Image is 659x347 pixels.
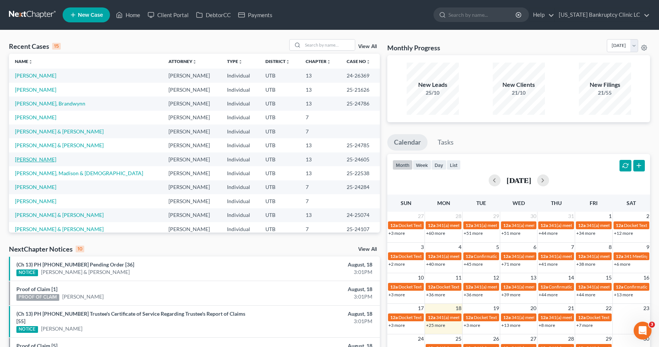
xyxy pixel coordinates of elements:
a: [PERSON_NAME] [15,114,56,120]
span: 3 [649,322,655,328]
td: UTB [259,222,300,236]
td: Individual [221,124,259,138]
a: [PERSON_NAME] & [PERSON_NAME] [15,128,104,135]
a: Nameunfold_more [15,59,33,64]
span: Sun [401,200,412,206]
a: Case Nounfold_more [347,59,371,64]
span: 18 [455,304,462,313]
span: 12a [616,253,623,259]
td: 25-24284 [341,180,380,194]
i: unfold_more [286,60,290,64]
a: +36 more [464,292,483,297]
span: 341(a) meeting for [PERSON_NAME] [436,253,508,259]
a: +51 more [501,230,520,236]
span: Confirmation Hearing for [PERSON_NAME] [549,284,634,290]
a: Client Portal [144,8,192,22]
span: 12a [503,315,511,320]
td: [PERSON_NAME] [163,111,221,124]
span: 12a [428,253,435,259]
a: +12 more [614,230,633,236]
td: 7 [300,222,341,236]
td: [PERSON_NAME] [163,194,221,208]
span: 7 [570,243,575,252]
td: 13 [300,69,341,82]
a: +60 more [426,230,445,236]
a: Districtunfold_more [265,59,290,64]
td: [PERSON_NAME] [163,97,221,110]
span: 341(a) meeting for [DEMOGRAPHIC_DATA][PERSON_NAME] [474,284,595,290]
span: 12a [578,253,586,259]
a: +34 more [576,230,595,236]
td: Individual [221,83,259,97]
span: New Case [78,12,103,18]
span: 27 [417,212,425,221]
span: Confirmation Hearing for [PERSON_NAME] [474,253,559,259]
td: 25-21626 [341,83,380,97]
span: 21 [567,304,575,313]
span: 12a [578,315,586,320]
div: New Leads [407,81,459,89]
a: [PERSON_NAME] [15,156,56,163]
span: 12a [390,253,398,259]
span: 25 [455,334,462,343]
td: UTB [259,124,300,138]
a: [PERSON_NAME] [41,325,82,332]
span: 20 [530,304,537,313]
td: 13 [300,83,341,97]
td: Individual [221,97,259,110]
span: 12a [390,284,398,290]
td: 13 [300,138,341,152]
span: 5 [495,243,500,252]
span: 12a [466,223,473,228]
span: 12 [492,273,500,282]
i: unfold_more [366,60,371,64]
span: 12a [616,284,623,290]
td: Individual [221,69,259,82]
a: +13 more [614,292,633,297]
span: 4 [458,243,462,252]
a: +38 more [576,261,595,267]
a: Chapterunfold_more [306,59,331,64]
a: [PERSON_NAME], Brandwynn [15,100,85,107]
td: 7 [300,194,341,208]
span: 2 [646,212,650,221]
span: 12a [503,223,511,228]
h3: Monthly Progress [387,43,440,52]
span: Fri [590,200,597,206]
div: Recent Cases [9,42,61,51]
div: 3:01PM [259,293,372,300]
span: 11 [455,273,462,282]
a: +3 more [464,322,480,328]
td: UTB [259,111,300,124]
a: +25 more [426,322,445,328]
td: [PERSON_NAME] [163,124,221,138]
a: Calendar [387,134,428,151]
td: UTB [259,180,300,194]
span: 12a [428,223,435,228]
td: 7 [300,180,341,194]
div: 3:01PM [259,318,372,325]
div: New Clients [493,81,545,89]
span: 10 [417,273,425,282]
span: 341(a) meeting for [PERSON_NAME] [474,223,546,228]
td: UTB [259,194,300,208]
i: unfold_more [238,60,243,64]
button: list [447,160,461,170]
span: 29 [492,212,500,221]
td: Individual [221,222,259,236]
a: (Ch 13) PH [PHONE_NUMBER] Pending Order [36] [16,261,134,268]
td: Individual [221,152,259,166]
a: +13 more [501,322,520,328]
td: 24-26369 [341,69,380,82]
span: 22 [605,304,612,313]
span: Wed [513,200,525,206]
a: +3 more [388,322,405,328]
a: Typeunfold_more [227,59,243,64]
span: 31 [567,212,575,221]
span: 341(a) meeting for [PERSON_NAME] [436,223,508,228]
a: +44 more [539,292,558,297]
td: [PERSON_NAME] [163,208,221,222]
a: (Ch 13) PH [PHONE_NUMBER] Trustee's Certificate of Service Regarding Trustee's Report of Claims [55] [16,310,245,324]
span: Docket Text: for [PERSON_NAME] [436,284,503,290]
a: +36 more [426,292,445,297]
